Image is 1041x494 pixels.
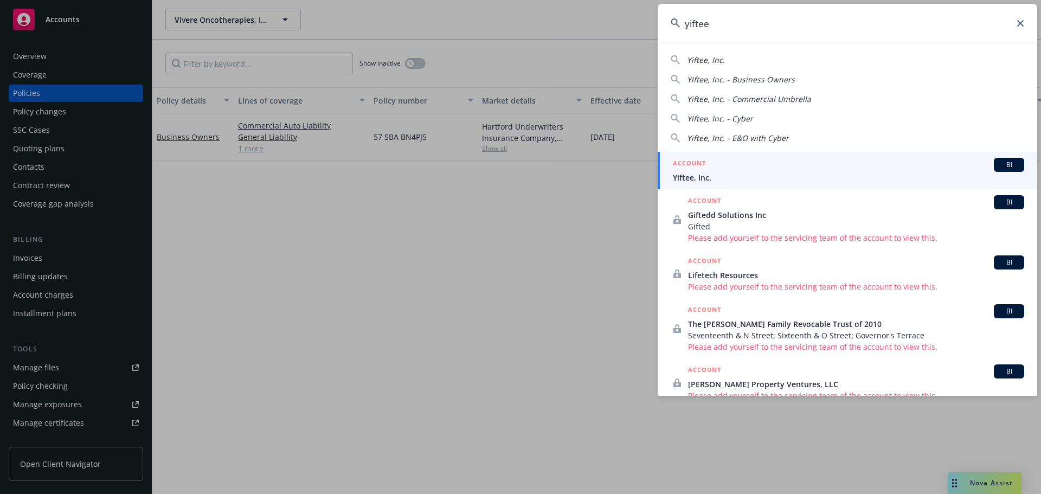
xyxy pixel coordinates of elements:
span: Please add yourself to the servicing team of the account to view this. [688,341,1024,352]
h5: ACCOUNT [688,195,721,208]
h5: ACCOUNT [688,364,721,377]
a: ACCOUNTBI[PERSON_NAME] Property Ventures, LLCPlease add yourself to the servicing team of the acc... [658,358,1037,407]
span: Yiftee, Inc. - E&O with Cyber [687,133,789,143]
span: Yiftee, Inc. - Cyber [687,113,753,124]
span: Please add yourself to the servicing team of the account to view this. [688,232,1024,243]
span: Yiftee, Inc. - Business Owners [687,74,795,85]
span: Please add yourself to the servicing team of the account to view this. [688,390,1024,401]
span: The [PERSON_NAME] Family Revocable Trust of 2010 [688,318,1024,330]
a: ACCOUNTBIGiftedd Solutions IncGiftedPlease add yourself to the servicing team of the account to v... [658,189,1037,249]
span: Giftedd Solutions Inc [688,209,1024,221]
span: Gifted [688,221,1024,232]
span: Lifetech Resources [688,270,1024,281]
span: BI [998,197,1020,207]
span: Yiftee, Inc. [673,172,1024,183]
a: ACCOUNTBIYiftee, Inc. [658,152,1037,189]
span: BI [998,306,1020,316]
h5: ACCOUNT [673,158,706,171]
a: ACCOUNTBIThe [PERSON_NAME] Family Revocable Trust of 2010Seventeenth & N Street; Sixteenth & O St... [658,298,1037,358]
h5: ACCOUNT [688,304,721,317]
a: ACCOUNTBILifetech ResourcesPlease add yourself to the servicing team of the account to view this. [658,249,1037,298]
span: BI [998,367,1020,376]
span: Seventeenth & N Street; Sixteenth & O Street; Governor's Terrace [688,330,1024,341]
h5: ACCOUNT [688,255,721,268]
span: Please add yourself to the servicing team of the account to view this. [688,281,1024,292]
span: BI [998,258,1020,267]
input: Search... [658,4,1037,43]
span: [PERSON_NAME] Property Ventures, LLC [688,378,1024,390]
span: Yiftee, Inc. - Commercial Umbrella [687,94,811,104]
span: BI [998,160,1020,170]
span: Yiftee, Inc. [687,55,725,65]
